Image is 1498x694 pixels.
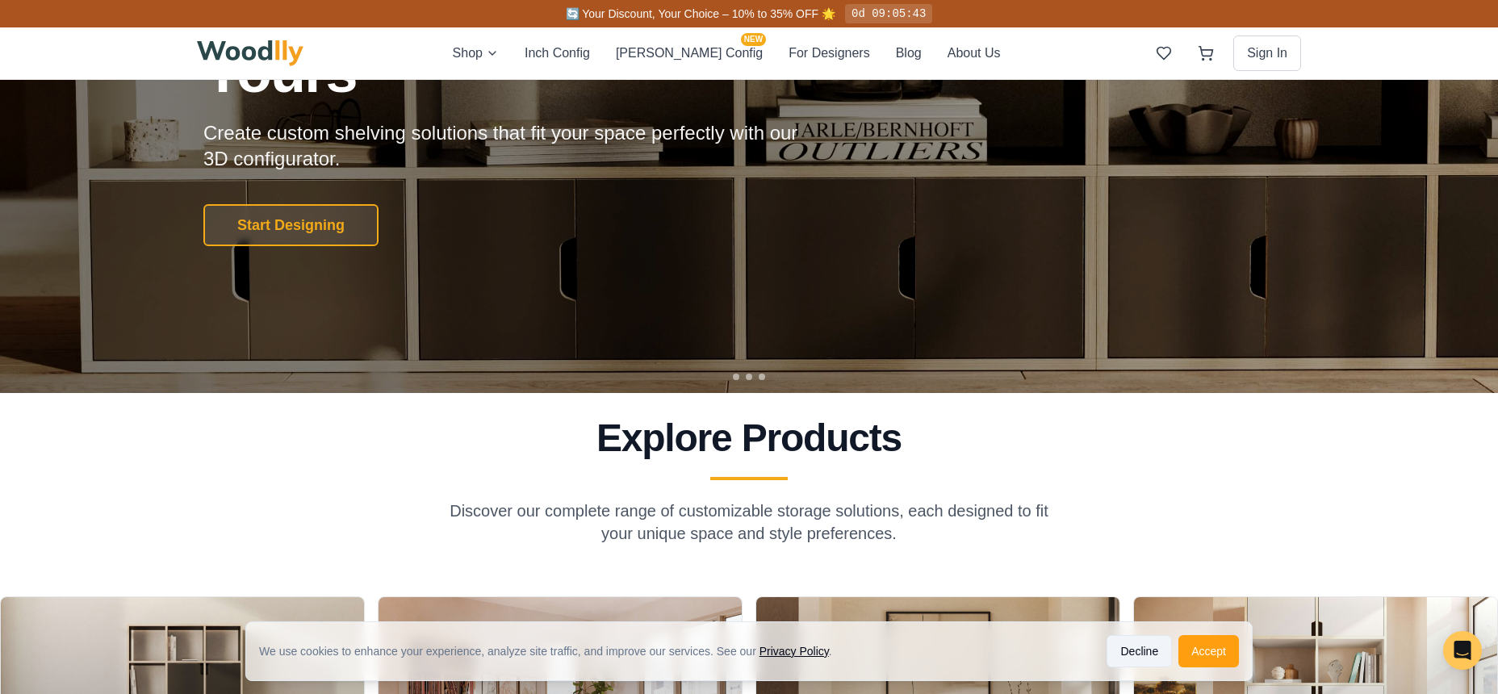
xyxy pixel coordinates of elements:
button: Blog [896,43,922,64]
img: Woodlly [197,40,303,66]
button: For Designers [789,43,869,64]
button: Decline [1107,635,1172,667]
button: Shop [453,43,499,64]
span: 🔄 Your Discount, Your Choice – 10% to 35% OFF 🌟 [566,7,835,20]
button: Sign In [1233,36,1301,71]
button: Accept [1178,635,1239,667]
h2: Explore Products [203,419,1295,458]
div: 0d 09:05:43 [845,4,932,23]
button: About Us [948,43,1001,64]
div: Open Intercom Messenger [1443,631,1482,670]
button: Inch Config [525,43,590,64]
span: NEW [741,33,766,46]
button: [PERSON_NAME] ConfigNEW [616,43,763,64]
p: Create custom shelving solutions that fit your space perfectly with our 3D configurator. [203,120,823,172]
button: Start Designing [203,204,379,246]
div: We use cookies to enhance your experience, analyze site traffic, and improve our services. See our . [259,643,845,659]
a: Privacy Policy [759,645,829,658]
p: Discover our complete range of customizable storage solutions, each designed to fit your unique s... [439,500,1059,545]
